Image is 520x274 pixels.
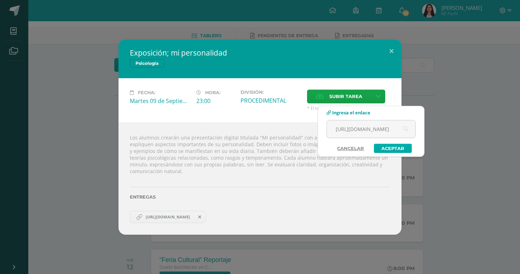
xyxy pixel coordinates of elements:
input: Ej. www.google.com [327,120,415,138]
div: Los alumnos crearán una presentación digital titulada "Mi personalidad" con al menos cinco diapos... [119,122,401,235]
a: Aceptar [374,144,412,153]
span: Fecha: [138,90,155,95]
a: https://www.canva.com/design/DAGyiFFaEeM/QsFDWZ7cVP0ZaufVS98qkw/edit?utm_content=DAGyiFFaEeM&utm_... [130,211,206,223]
span: Ingresa el enlace [332,109,370,116]
span: Psicología [130,59,164,68]
label: Entregas [130,194,390,200]
label: División: [241,90,301,95]
h2: Exposición; mi personalidad [130,48,390,58]
span: * El tamaño máximo permitido es 50 MB [307,105,390,111]
div: Martes 09 de Septiembre [130,97,191,105]
a: Cancelar [330,144,371,153]
button: Close (Esc) [381,39,401,63]
div: PROCEDIMENTAL [241,97,301,104]
div: 23:00 [196,97,235,105]
span: Hora: [205,90,220,95]
span: [URL][DOMAIN_NAME] [142,214,193,220]
span: Remover entrega [194,213,206,221]
span: Subir tarea [329,90,362,103]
